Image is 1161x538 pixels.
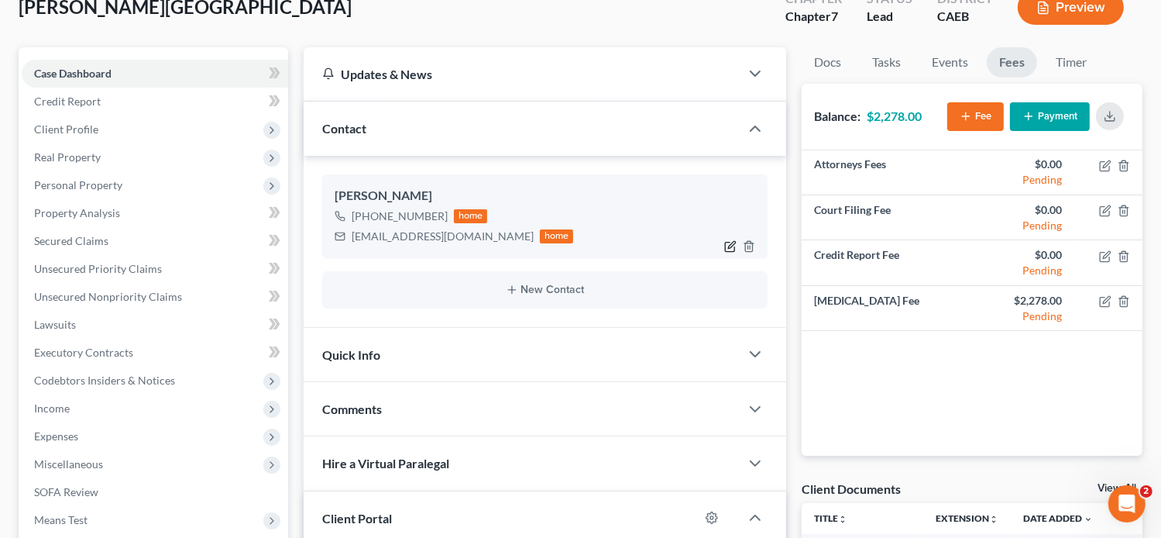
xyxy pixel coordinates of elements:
a: Credit Report [22,88,288,116]
span: Personal Property [34,178,122,191]
strong: Balance: [814,109,860,123]
div: home [454,209,488,223]
a: SOFA Review [22,478,288,506]
td: Credit Report Fee [802,240,972,285]
a: Unsecured Nonpriority Claims [22,283,288,311]
a: Fees [987,47,1037,78]
span: Quick Info [322,347,380,362]
a: Secured Claims [22,227,288,255]
span: Hire a Virtual Paralegal [322,456,449,471]
button: Payment [1010,102,1090,131]
span: Property Analysis [34,206,120,219]
td: [MEDICAL_DATA] Fee [802,285,972,330]
a: Events [919,47,981,78]
span: Lawsuits [34,318,76,331]
strong: $2,278.00 [867,109,922,123]
span: Expenses [34,429,78,443]
a: Tasks [860,47,913,78]
span: Means Test [34,513,88,526]
span: Contact [322,121,366,136]
div: Lead [867,8,912,26]
span: Secured Claims [34,234,108,247]
i: expand_more [1084,515,1093,524]
a: Unsecured Priority Claims [22,255,288,283]
span: Miscellaneous [34,457,103,471]
div: Pending [984,172,1062,188]
span: Codebtors Insiders & Notices [34,374,175,387]
a: Extensionunfold_more [936,512,998,524]
button: New Contact [335,284,756,296]
span: Client Profile [34,122,98,136]
button: Fee [947,102,1004,131]
span: Income [34,402,70,415]
a: Titleunfold_more [814,512,847,524]
span: SOFA Review [34,485,98,498]
td: Attorneys Fees [802,150,972,195]
div: Pending [984,309,1062,324]
div: [PHONE_NUMBER] [352,209,448,224]
iframe: Intercom live chat [1108,485,1146,522]
i: unfold_more [838,515,847,524]
div: $0.00 [984,202,1062,218]
div: Chapter [785,8,842,26]
div: $0.00 [984,247,1062,263]
div: [PERSON_NAME] [335,187,756,205]
i: unfold_more [989,515,998,524]
span: Comments [322,402,382,416]
span: Executory Contracts [34,346,133,359]
a: Timer [1043,47,1099,78]
td: Court Filing Fee [802,195,972,240]
div: $2,278.00 [984,293,1062,309]
div: home [540,229,574,243]
span: Case Dashboard [34,67,112,80]
a: Date Added expand_more [1023,512,1093,524]
div: CAEB [937,8,993,26]
div: Pending [984,263,1062,278]
div: Pending [984,218,1062,233]
span: Credit Report [34,95,101,108]
a: View All [1097,483,1136,494]
div: $0.00 [984,157,1062,172]
a: Executory Contracts [22,339,288,367]
span: 2 [1140,485,1152,498]
div: Client Documents [802,481,901,497]
span: 7 [831,9,838,23]
span: Real Property [34,150,101,164]
span: Unsecured Priority Claims [34,262,162,275]
a: Property Analysis [22,199,288,227]
span: Client Portal [322,511,392,526]
a: Lawsuits [22,311,288,339]
a: Case Dashboard [22,60,288,88]
div: [EMAIL_ADDRESS][DOMAIN_NAME] [352,229,534,244]
span: Unsecured Nonpriority Claims [34,290,182,303]
a: Docs [802,47,854,78]
div: Updates & News [322,66,722,82]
